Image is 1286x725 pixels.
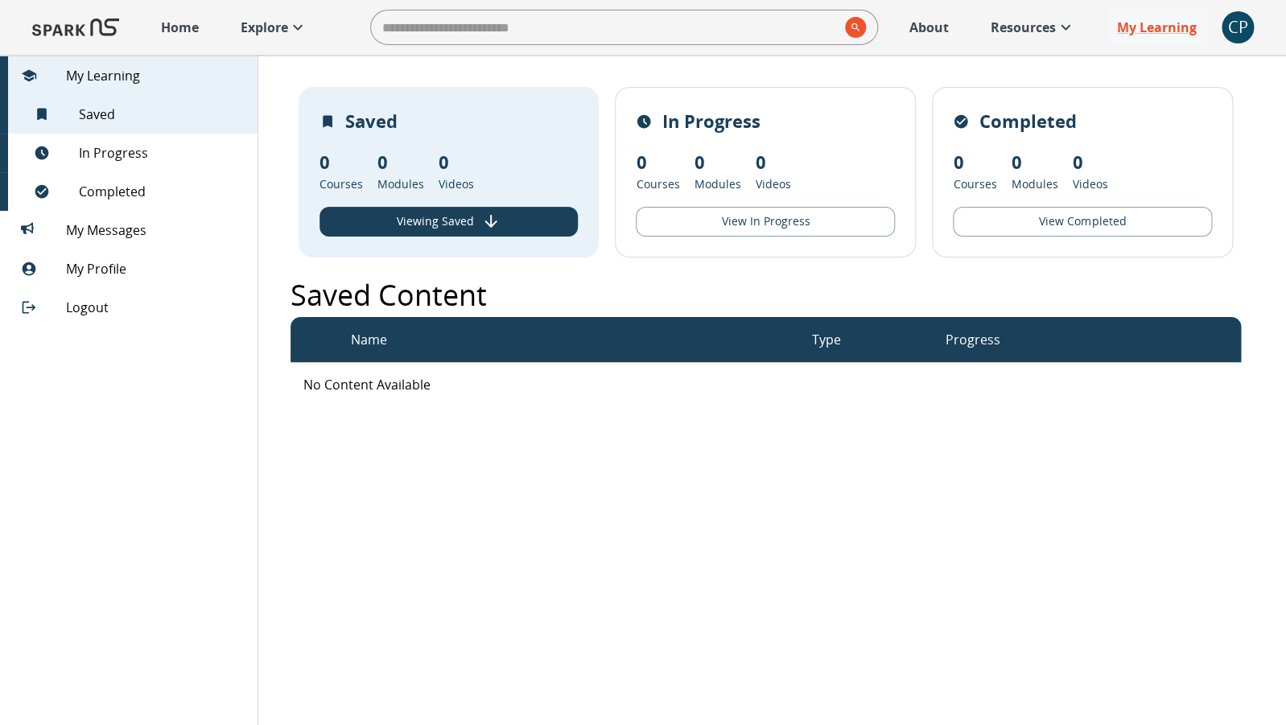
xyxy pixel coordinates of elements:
[66,66,245,85] span: My Learning
[1222,11,1254,43] button: account of current user
[946,330,1000,349] p: Progress
[1109,10,1206,45] a: My Learning
[991,18,1056,37] p: Resources
[79,105,245,124] span: Saved
[319,149,363,175] p: 0
[319,175,363,192] p: Courses
[812,330,841,349] p: Type
[1072,149,1107,175] p: 0
[694,175,740,192] p: Modules
[636,207,895,237] button: View In Progress
[303,375,1228,394] p: No Content Available
[636,149,679,175] p: 0
[1011,175,1057,192] p: Modules
[79,182,245,201] span: Completed
[32,8,119,47] img: Logo of SPARK at Stanford
[694,149,740,175] p: 0
[439,149,474,175] p: 0
[8,249,258,288] div: My Profile
[377,149,424,175] p: 0
[755,175,790,192] p: Videos
[1011,149,1057,175] p: 0
[241,18,288,37] p: Explore
[909,18,949,37] p: About
[377,175,424,192] p: Modules
[979,108,1076,134] p: Completed
[983,10,1083,45] a: Resources
[953,149,996,175] p: 0
[233,10,315,45] a: Explore
[79,143,245,163] span: In Progress
[291,274,487,317] p: Saved Content
[953,175,996,192] p: Courses
[351,330,387,349] p: Name
[636,175,679,192] p: Courses
[66,259,245,278] span: My Profile
[8,211,258,249] div: My Messages
[66,220,245,240] span: My Messages
[439,175,474,192] p: Videos
[345,108,398,134] p: Saved
[1117,18,1197,37] p: My Learning
[901,10,957,45] a: About
[153,10,207,45] a: Home
[161,18,199,37] p: Home
[1072,175,1107,192] p: Videos
[839,10,866,44] button: search
[662,108,760,134] p: In Progress
[953,207,1212,237] button: View Completed
[8,288,258,327] div: Logout
[755,149,790,175] p: 0
[319,207,579,237] button: View Saved
[66,298,245,317] span: Logout
[1222,11,1254,43] div: CP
